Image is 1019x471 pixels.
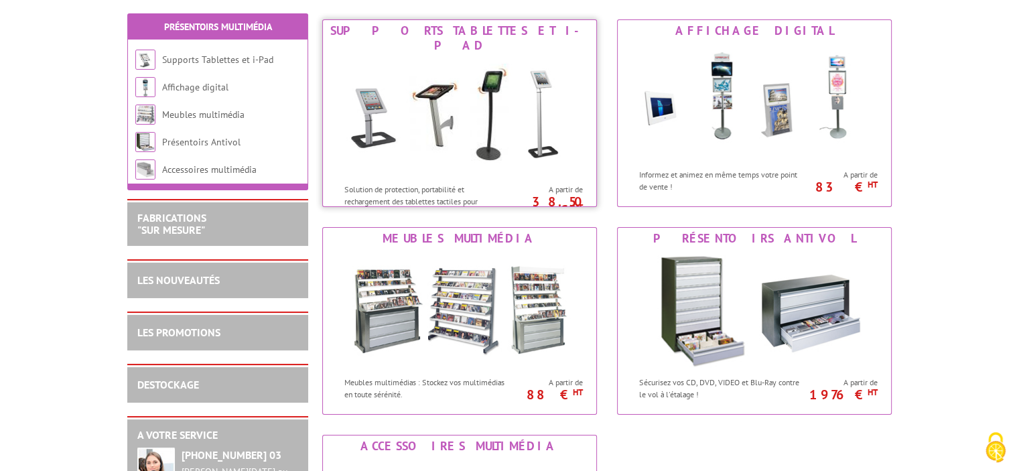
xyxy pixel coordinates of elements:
img: Présentoirs Antivol [630,249,878,370]
p: 88 € [507,391,582,399]
p: 83 € [802,183,877,191]
p: Meubles multimédias : Stockez vos multimédias en toute sérénité. [344,377,511,399]
img: Supports Tablettes et i-Pad [336,56,584,177]
div: Affichage digital [621,23,888,38]
strong: [PHONE_NUMBER] 03 [182,448,281,462]
p: 38.50 € [507,198,582,214]
p: Solution de protection, portabilité et rechargement des tablettes tactiles pour professionnels. [344,184,511,218]
img: Affichage digital [135,77,155,97]
img: Meubles multimédia [336,249,584,370]
img: Présentoirs Antivol [135,132,155,152]
span: A partir de [514,377,582,388]
span: A partir de [809,170,877,180]
img: Affichage digital [630,42,878,162]
h2: A votre service [137,429,298,442]
sup: HT [867,179,877,190]
sup: HT [867,387,877,398]
a: Affichage digital [162,81,228,93]
a: Présentoirs Antivol [162,136,241,148]
span: A partir de [514,184,582,195]
button: Cookies (fenêtre modale) [972,425,1019,471]
sup: HT [572,202,582,213]
img: Supports Tablettes et i-Pad [135,50,155,70]
a: FABRICATIONS"Sur Mesure" [137,211,206,237]
p: 1976 € [802,391,877,399]
img: Meubles multimédia [135,105,155,125]
a: Meubles multimédia [162,109,245,121]
p: Sécurisez vos CD, DVD, VIDEO et Blu-Ray contre le vol à l'étalage ! [639,377,805,399]
a: LES PROMOTIONS [137,326,220,339]
a: Affichage digital Affichage digital Informez et animez en même temps votre point de vente ! A par... [617,19,892,207]
a: Accessoires multimédia [162,163,257,176]
div: Supports Tablettes et i-Pad [326,23,593,53]
a: Présentoirs Antivol Présentoirs Antivol Sécurisez vos CD, DVD, VIDEO et Blu-Ray contre le vol à l... [617,227,892,415]
img: Cookies (fenêtre modale) [979,431,1012,464]
a: LES NOUVEAUTÉS [137,273,220,287]
sup: HT [572,387,582,398]
a: Meubles multimédia Meubles multimédia Meubles multimédias : Stockez vos multimédias en toute séré... [322,227,597,415]
a: Supports Tablettes et i-Pad Supports Tablettes et i-Pad Solution de protection, portabilité et re... [322,19,597,207]
p: Informez et animez en même temps votre point de vente ! [639,169,805,192]
div: Meubles multimédia [326,231,593,246]
div: Accessoires multimédia [326,439,593,454]
a: Supports Tablettes et i-Pad [162,54,273,66]
img: Accessoires multimédia [135,159,155,180]
a: Présentoirs Multimédia [164,21,272,33]
div: Présentoirs Antivol [621,231,888,246]
span: A partir de [809,377,877,388]
a: DESTOCKAGE [137,378,199,391]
